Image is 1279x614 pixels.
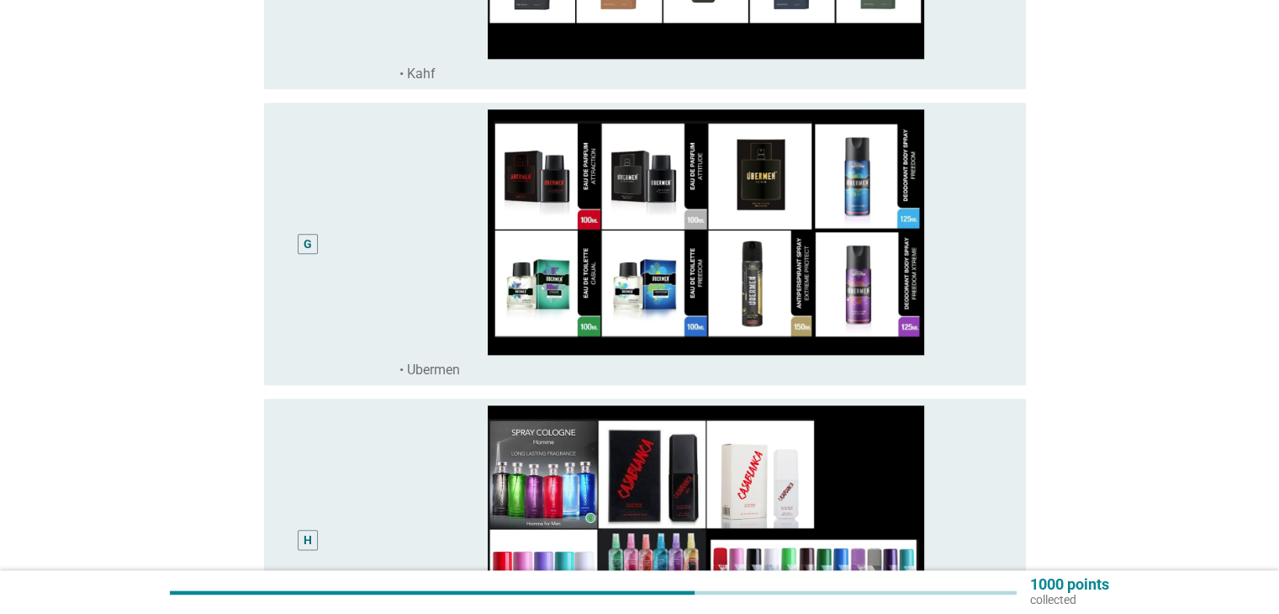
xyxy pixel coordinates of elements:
[1030,592,1109,607] p: collected
[399,66,436,82] label: • Kahf
[399,109,1012,355] img: e2a538b0-864b-4512-a5be-c8c7788991a0-----9.JPG
[304,532,312,549] div: H
[1030,577,1109,592] p: 1000 points
[399,362,460,378] label: • Ubermen
[304,236,312,253] div: G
